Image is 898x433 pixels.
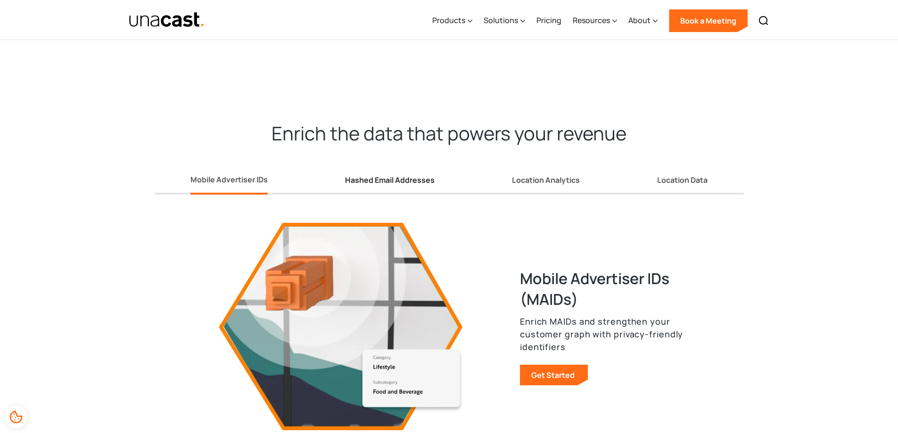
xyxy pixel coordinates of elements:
[573,15,610,26] div: Resources
[520,365,588,385] a: Get Started
[484,15,518,26] div: Solutions
[432,1,472,40] div: Products
[345,175,435,185] div: Hashed Email Addresses
[484,1,525,40] div: Solutions
[190,174,268,185] div: Mobile Advertiser IDs
[758,15,769,26] img: Search icon
[512,175,580,185] div: Location Analytics
[669,9,748,32] a: Book a Meeting
[129,12,206,28] a: home
[573,1,617,40] div: Resources
[628,1,658,40] div: About
[628,15,651,26] div: About
[536,1,561,40] a: Pricing
[432,15,465,26] div: Products
[657,175,708,185] div: Location Data
[148,121,751,146] h2: Enrich the data that powers your revenue
[129,12,206,28] img: Unacast text logo
[203,223,480,430] img: 3D tile of a city grid showing category lifestyle subcategory food and beverage
[5,406,27,428] div: Cookie Preferences
[520,315,695,353] p: Enrich MAIDs and strengthen your customer graph with privacy-friendly identifiers
[520,268,695,310] h3: Mobile Advertiser IDs (MAIDs)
